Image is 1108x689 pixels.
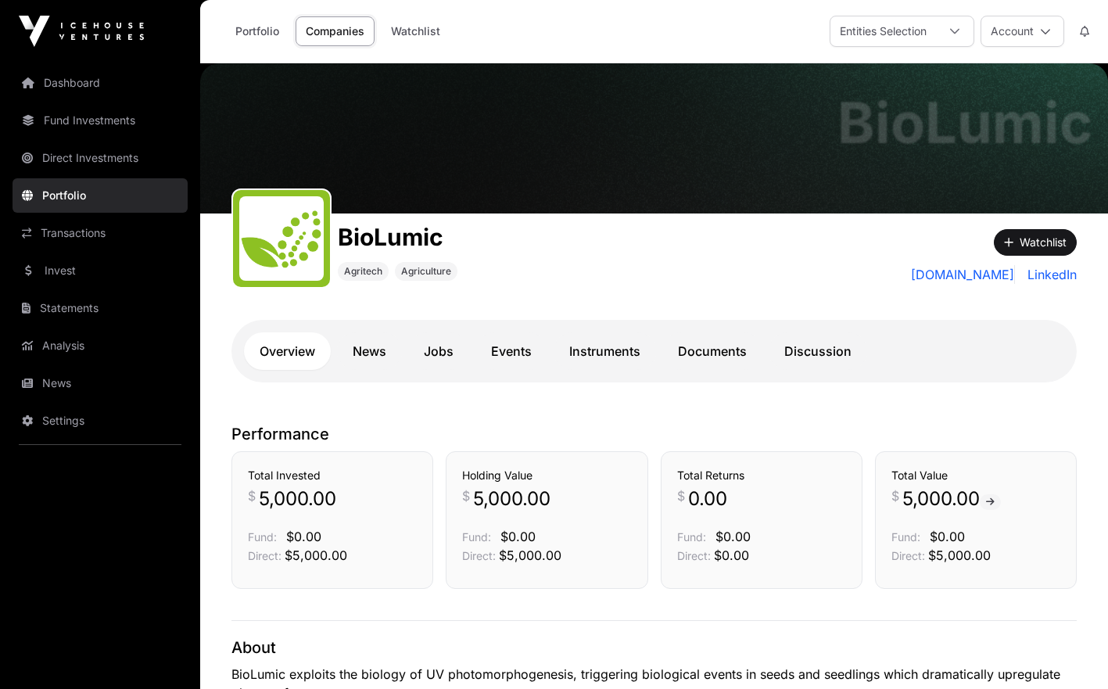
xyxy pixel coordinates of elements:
[994,229,1077,256] button: Watchlist
[462,549,496,562] span: Direct:
[1021,265,1077,284] a: LinkedIn
[981,16,1064,47] button: Account
[244,332,331,370] a: Overview
[13,291,188,325] a: Statements
[13,404,188,438] a: Settings
[891,468,1060,483] h3: Total Value
[231,637,1077,658] p: About
[13,103,188,138] a: Fund Investments
[285,547,347,563] span: $5,000.00
[296,16,375,46] a: Companies
[677,486,685,505] span: $
[225,16,289,46] a: Portfolio
[13,178,188,213] a: Portfolio
[902,486,1001,511] span: 5,000.00
[13,216,188,250] a: Transactions
[200,63,1108,214] img: BioLumic
[338,223,457,251] h1: BioLumic
[891,530,920,544] span: Fund:
[462,468,631,483] h3: Holding Value
[473,486,550,511] span: 5,000.00
[13,66,188,100] a: Dashboard
[769,332,867,370] a: Discussion
[19,16,144,47] img: Icehouse Ventures Logo
[837,95,1092,151] h1: BioLumic
[244,332,1064,370] nav: Tabs
[475,332,547,370] a: Events
[677,468,846,483] h3: Total Returns
[248,530,277,544] span: Fund:
[286,529,321,544] span: $0.00
[239,196,324,281] img: 0_ooS1bY_400x400.png
[462,486,470,505] span: $
[662,332,762,370] a: Documents
[715,529,751,544] span: $0.00
[344,265,382,278] span: Agritech
[248,486,256,505] span: $
[830,16,936,46] div: Entities Selection
[554,332,656,370] a: Instruments
[930,529,965,544] span: $0.00
[13,366,188,400] a: News
[500,529,536,544] span: $0.00
[408,332,469,370] a: Jobs
[928,547,991,563] span: $5,000.00
[231,423,1077,445] p: Performance
[13,253,188,288] a: Invest
[248,468,417,483] h3: Total Invested
[1030,614,1108,689] iframe: Chat Widget
[677,549,711,562] span: Direct:
[911,265,1015,284] a: [DOMAIN_NAME]
[891,486,899,505] span: $
[688,486,727,511] span: 0.00
[462,530,491,544] span: Fund:
[714,547,749,563] span: $0.00
[401,265,451,278] span: Agriculture
[13,328,188,363] a: Analysis
[248,549,281,562] span: Direct:
[337,332,402,370] a: News
[499,547,561,563] span: $5,000.00
[259,486,336,511] span: 5,000.00
[13,141,188,175] a: Direct Investments
[381,16,450,46] a: Watchlist
[677,530,706,544] span: Fund:
[891,549,925,562] span: Direct:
